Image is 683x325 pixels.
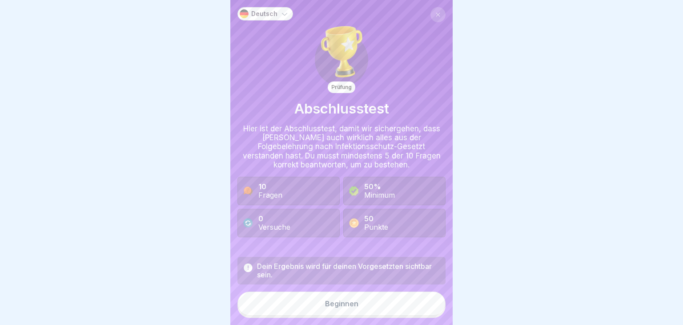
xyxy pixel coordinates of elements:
[364,223,388,232] div: Punkte
[237,292,446,316] button: Beginnen
[258,214,263,223] b: 0
[364,214,374,223] b: 50
[364,191,395,199] div: Minimum
[294,100,389,117] h1: Abschlusstest
[258,182,266,191] b: 10
[258,191,282,199] div: Fragen
[364,182,381,191] b: 50%
[257,262,440,279] div: Dein Ergebnis wird für deinen Vorgesetzten sichtbar sein.
[258,223,290,232] div: Versuche
[237,124,446,170] div: Hier ist der Abschlusstest, damit wir sichergehen, dass [PERSON_NAME] auch wirklich alles aus der...
[325,300,358,308] div: Beginnen
[328,81,355,93] div: Prüfung
[251,10,277,18] p: Deutsch
[240,9,249,18] img: de.svg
